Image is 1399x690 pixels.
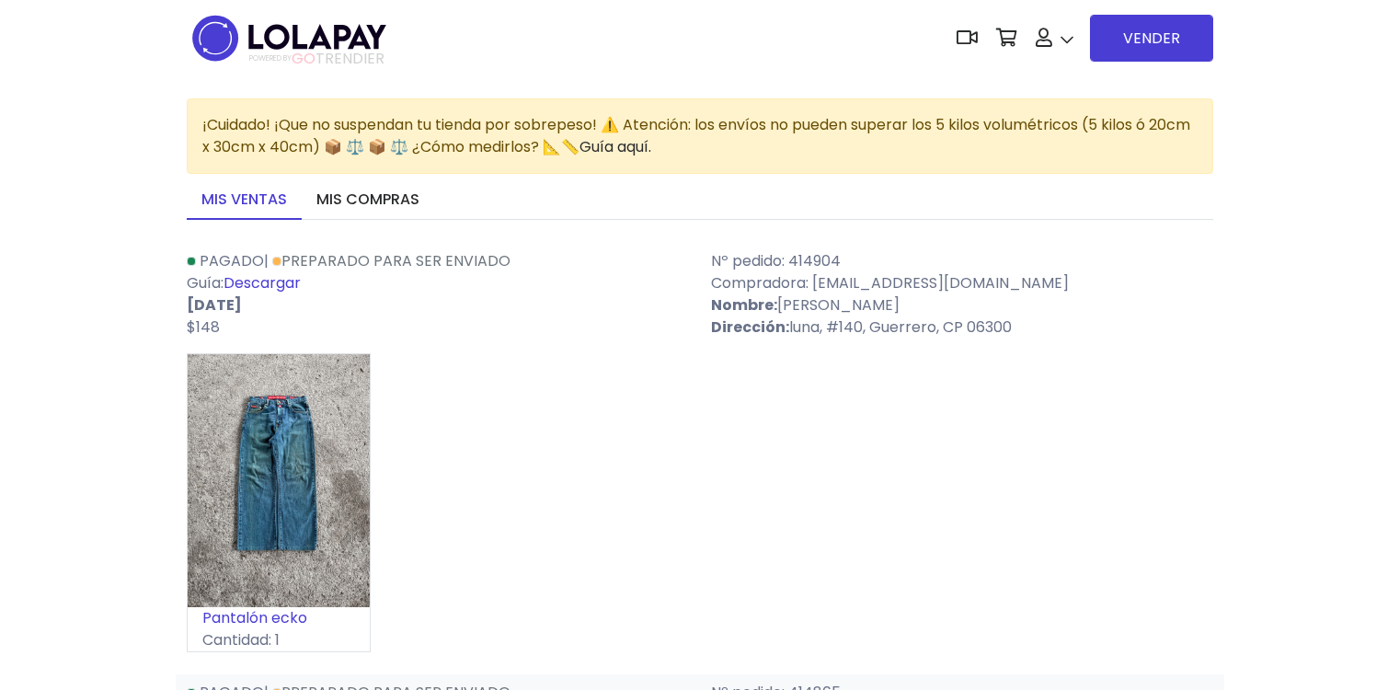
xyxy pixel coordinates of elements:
span: TRENDIER [249,51,384,67]
p: Nº pedido: 414904 [711,250,1213,272]
a: Mis ventas [187,181,302,220]
a: Pantalón ecko [202,607,307,628]
img: logo [187,9,392,67]
strong: Nombre: [711,294,777,316]
div: | Guía: [176,250,700,339]
p: [PERSON_NAME] [711,294,1213,316]
span: $148 [187,316,220,338]
span: POWERED BY [249,53,292,63]
a: Mis compras [302,181,434,220]
a: Guía aquí. [579,136,651,157]
a: VENDER [1090,15,1213,62]
img: small_1721534755276.jpeg [188,354,370,607]
span: Pagado [200,250,264,271]
strong: Dirección: [711,316,789,338]
a: Descargar [224,272,301,293]
span: GO [292,48,315,69]
p: Cantidad: 1 [188,629,370,651]
p: [DATE] [187,294,689,316]
p: luna, #140, Guerrero, CP 06300 [711,316,1213,339]
a: Preparado para ser enviado [272,250,510,271]
p: Compradora: [EMAIL_ADDRESS][DOMAIN_NAME] [711,272,1213,294]
span: ¡Cuidado! ¡Que no suspendan tu tienda por sobrepeso! ⚠️ Atención: los envíos no pueden superar lo... [202,114,1190,157]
